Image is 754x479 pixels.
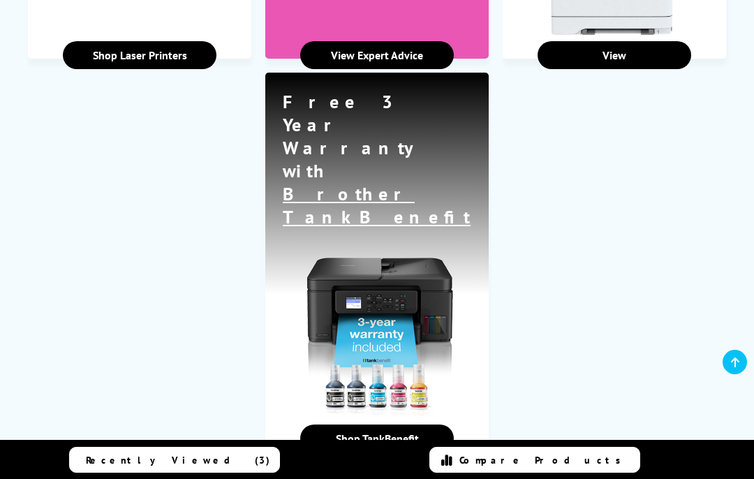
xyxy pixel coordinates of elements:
[283,182,471,228] a: Brother TankBenefit
[86,454,270,466] span: Recently Viewed (3)
[459,454,628,466] span: Compare Products
[538,41,691,69] a: View
[300,41,454,69] a: View Expert Advice
[69,447,280,473] a: Recently Viewed (3)
[429,447,640,473] a: Compare Products
[300,425,454,452] a: Shop TankBenefit
[294,253,461,418] img: Brother TankBenefit Inktank Printers
[283,90,471,228] div: Free 3 Year Warranty with
[63,41,216,69] a: Shop Laser Printers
